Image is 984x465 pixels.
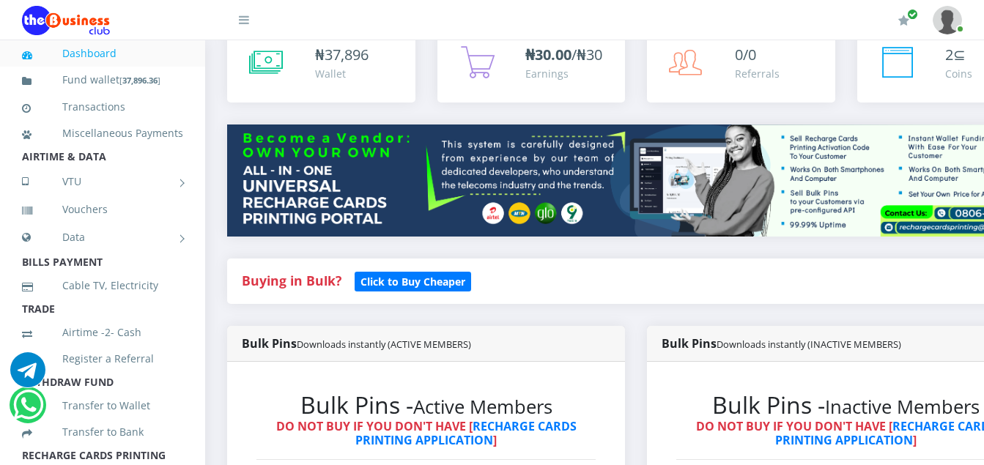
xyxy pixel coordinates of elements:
a: Click to Buy Cheaper [355,272,471,289]
small: Active Members [413,394,552,420]
a: Transfer to Wallet [22,389,183,423]
small: Downloads instantly (ACTIVE MEMBERS) [297,338,471,351]
a: ₦37,896 Wallet [227,29,415,103]
a: Airtime -2- Cash [22,316,183,349]
span: 0/0 [735,45,756,64]
a: Vouchers [22,193,183,226]
a: Fund wallet[37,896.36] [22,63,183,97]
span: /₦30 [525,45,602,64]
a: Register a Referral [22,342,183,376]
h2: Bulk Pins - [256,391,596,419]
a: Data [22,219,183,256]
a: Chat for support [13,398,43,423]
strong: Buying in Bulk? [242,272,341,289]
b: 37,896.36 [122,75,158,86]
i: Renew/Upgrade Subscription [898,15,909,26]
img: Logo [22,6,110,35]
span: 2 [945,45,953,64]
div: ⊆ [945,44,972,66]
strong: DO NOT BUY IF YOU DON'T HAVE [ ] [276,418,577,448]
div: Referrals [735,66,780,81]
a: 0/0 Referrals [647,29,835,103]
small: Inactive Members [825,394,980,420]
strong: Bulk Pins [662,335,901,351]
div: Wallet [315,66,369,81]
div: Coins [945,66,972,81]
small: [ ] [119,75,160,86]
a: Cable TV, Electricity [22,269,183,302]
div: ₦ [315,44,369,66]
a: Chat for support [10,363,45,387]
img: User [933,6,962,34]
a: Transactions [22,90,183,124]
a: RECHARGE CARDS PRINTING APPLICATION [355,418,577,448]
strong: Bulk Pins [242,335,471,351]
a: ₦30.00/₦30 Earnings [437,29,626,103]
span: 37,896 [325,45,369,64]
a: Transfer to Bank [22,415,183,449]
a: VTU [22,163,183,200]
a: Miscellaneous Payments [22,116,183,150]
b: ₦30.00 [525,45,571,64]
span: Renew/Upgrade Subscription [907,9,918,20]
small: Downloads instantly (INACTIVE MEMBERS) [717,338,901,351]
a: Dashboard [22,37,183,70]
b: Click to Buy Cheaper [360,275,465,289]
div: Earnings [525,66,602,81]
